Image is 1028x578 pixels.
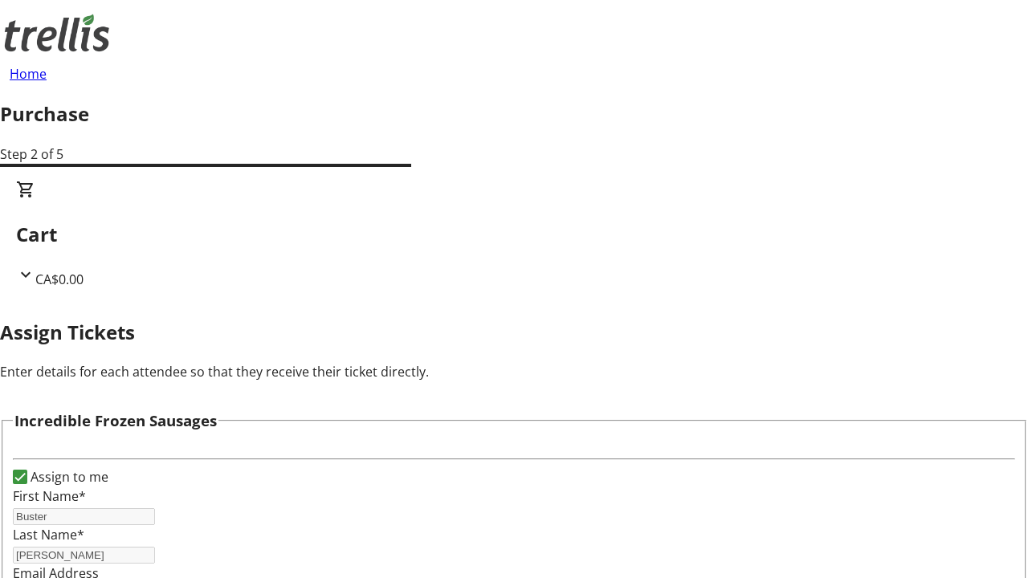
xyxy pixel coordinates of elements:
[27,467,108,486] label: Assign to me
[13,526,84,543] label: Last Name*
[16,220,1012,249] h2: Cart
[16,180,1012,289] div: CartCA$0.00
[14,409,217,432] h3: Incredible Frozen Sausages
[13,487,86,505] label: First Name*
[35,271,84,288] span: CA$0.00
